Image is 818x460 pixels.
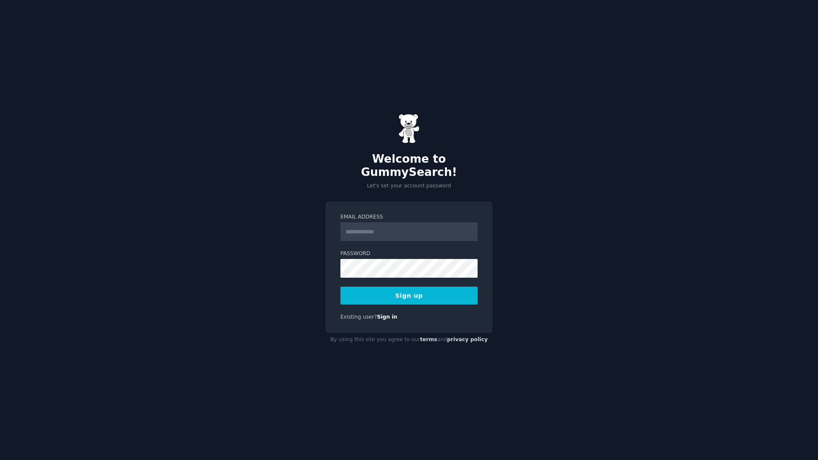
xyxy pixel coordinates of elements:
p: Let's set your account password [325,182,493,190]
span: Existing user? [340,314,377,320]
h2: Welcome to GummySearch! [325,152,493,179]
button: Sign up [340,287,478,305]
a: terms [420,336,437,342]
a: privacy policy [447,336,488,342]
a: Sign in [377,314,397,320]
img: Gummy Bear [398,114,420,144]
label: Email Address [340,213,478,221]
label: Password [340,250,478,258]
div: By using this site you agree to our and [325,333,493,347]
